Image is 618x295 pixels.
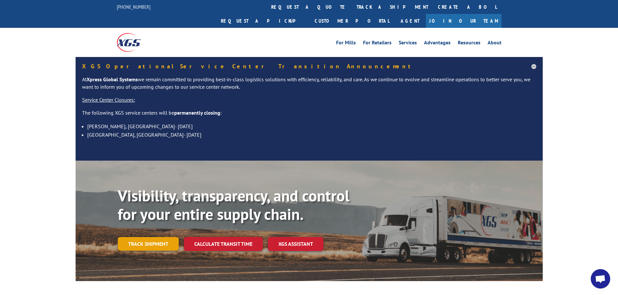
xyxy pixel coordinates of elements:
[336,40,356,47] a: For Mills
[87,76,138,83] strong: Xpress Global Systems
[310,14,394,28] a: Customer Portal
[174,109,220,116] strong: permanently closing
[82,96,135,103] u: Service Center Closures:
[426,14,502,28] a: Join Our Team
[82,63,536,69] h5: XGS Operational Service Center Transition Announcement
[394,14,426,28] a: Agent
[216,14,310,28] a: Request a pickup
[268,237,323,251] a: XGS ASSISTANT
[82,109,536,122] p: The following XGS service centers will be :
[118,186,349,224] b: Visibility, transparency, and control for your entire supply chain.
[87,130,536,139] li: [GEOGRAPHIC_DATA], [GEOGRAPHIC_DATA]- [DATE]
[424,40,451,47] a: Advantages
[87,122,536,130] li: [PERSON_NAME], [GEOGRAPHIC_DATA]- [DATE]
[363,40,392,47] a: For Retailers
[488,40,502,47] a: About
[82,76,536,96] p: At we remain committed to providing best-in-class logistics solutions with efficiency, reliabilit...
[458,40,480,47] a: Resources
[591,269,610,289] a: Open chat
[118,237,179,251] a: Track shipment
[117,4,151,10] a: [PHONE_NUMBER]
[184,237,263,251] a: Calculate transit time
[399,40,417,47] a: Services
